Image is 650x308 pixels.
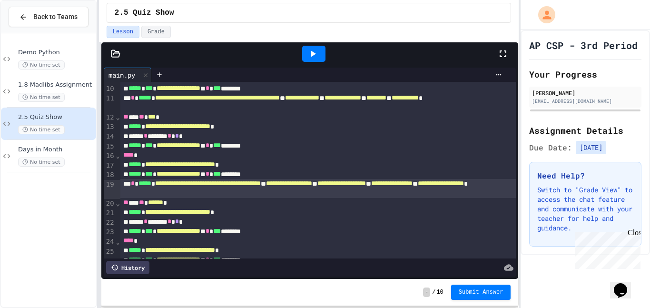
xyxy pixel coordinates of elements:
[104,70,140,80] div: main.py
[104,142,116,151] div: 15
[537,170,633,181] h3: Need Help?
[116,152,120,159] span: Fold line
[432,288,435,296] span: /
[104,151,116,161] div: 16
[104,228,116,237] div: 23
[18,158,65,167] span: No time set
[436,288,443,296] span: 10
[106,261,149,274] div: History
[576,141,606,154] span: [DATE]
[537,185,633,233] p: Switch to "Grade View" to access the chat feature and communicate with your teacher for help and ...
[104,122,116,132] div: 13
[610,270,640,298] iframe: chat widget
[529,142,572,153] span: Due Date:
[116,199,120,207] span: Fold line
[18,49,94,57] span: Demo Python
[104,113,116,122] div: 12
[18,93,65,102] span: No time set
[104,237,116,247] div: 24
[18,125,65,134] span: No time set
[529,68,641,81] h2: Your Progress
[18,113,94,121] span: 2.5 Quiz Show
[33,12,78,22] span: Back to Teams
[104,247,116,257] div: 25
[18,60,65,70] span: No time set
[423,288,430,297] span: -
[18,146,94,154] span: Days in Month
[116,113,120,121] span: Fold line
[115,7,174,19] span: 2.5 Quiz Show
[141,26,171,38] button: Grade
[532,89,639,97] div: [PERSON_NAME]
[529,39,638,52] h1: AP CSP - 3rd Period
[104,94,116,113] div: 11
[107,26,139,38] button: Lesson
[104,68,152,82] div: main.py
[528,4,558,26] div: My Account
[571,229,640,269] iframe: chat widget
[104,132,116,141] div: 14
[18,81,94,89] span: 1.8 Madlibs Assignment
[532,98,639,105] div: [EMAIL_ADDRESS][DOMAIN_NAME]
[459,288,503,296] span: Submit Answer
[104,218,116,228] div: 22
[104,257,116,266] div: 26
[529,124,641,137] h2: Assignment Details
[451,285,511,300] button: Submit Answer
[104,161,116,170] div: 17
[104,170,116,180] div: 18
[104,209,116,218] div: 21
[9,7,89,27] button: Back to Teams
[104,180,116,199] div: 19
[116,238,120,246] span: Fold line
[104,199,116,209] div: 20
[4,4,66,60] div: Chat with us now!Close
[104,84,116,94] div: 10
